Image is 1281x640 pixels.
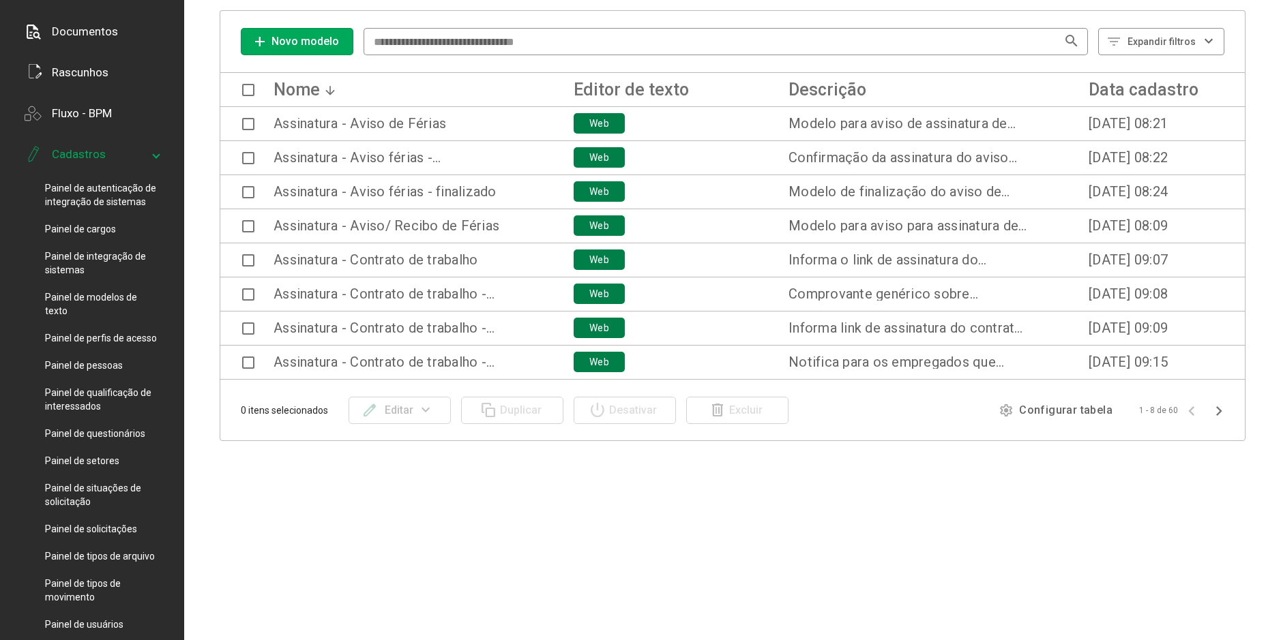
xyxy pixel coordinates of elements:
[789,219,1027,232] div: Modelo para aviso para assinatura de recibo de férias
[589,402,606,418] mat-icon: power_settings_new
[480,402,497,418] mat-icon: stack
[271,35,339,48] span: Novo modelo
[45,331,157,345] span: Painel de perfis de acesso
[45,618,123,631] span: Painel de usuários
[574,318,625,338] div: Web
[274,321,512,335] div: Assinatura - Contrato de trabalho - Empregador
[274,253,477,266] div: Assinatura - Contrato de trabalho
[1019,403,1113,417] span: Configurar tabela
[45,549,155,563] span: Painel de tipos de arquivo
[999,403,1014,418] mat-icon: settings
[574,80,727,100] div: Editor de texto
[789,355,1027,369] div: Notifica para os empregados que todos empregados que todos empregados realizaram a assinatura do ...
[274,287,512,301] div: Assinatura - Contrato de trabalho - Comprovante
[574,284,625,304] div: Web
[52,65,108,79] div: Rascunhos
[1134,391,1238,429] mat-paginator: Select page
[45,181,159,209] span: Painel de autenticação de integração de sistemas
[1089,321,1168,335] div: [DATE] 09:09
[709,402,726,418] mat-icon: delete
[52,25,118,38] div: Documentos
[1178,397,1205,424] button: Página anterior
[45,359,123,372] span: Painel de pessoas
[52,147,106,161] div: Cadastros
[789,253,1027,266] div: Informa o link de assinatura do contrato de trabalho para o novo empregado
[1128,36,1196,47] div: Expandir filtros
[1089,219,1168,232] div: [DATE] 08:09
[45,222,116,236] span: Painel de cargos
[252,33,268,50] mat-icon: add
[274,355,512,369] div: Assinatura - Contrato de trabalho - Finalização - Empregado
[413,402,439,418] mat-icon: expand_more
[1089,151,1168,164] div: [DATE] 08:22
[274,219,499,232] div: Assinatura - Aviso/ Recibo de Férias
[1106,33,1122,50] mat-icon: filter_list
[574,249,625,270] div: Web
[729,403,763,416] span: Excluir
[45,454,119,468] span: Painel de setores
[241,28,353,55] button: Novo modelo
[789,185,1027,198] div: Modelo de finalização do aviso de férias
[274,185,497,198] div: Assinatura - Aviso férias - finalizado
[789,151,1027,164] div: Confirmação da assinatura do aviso de férias
[45,290,159,318] span: Painel de modelos de texto
[609,403,657,416] span: Desativar
[1063,32,1080,48] mat-icon: search
[1089,80,1218,100] div: Data cadastro
[1089,287,1168,301] div: [DATE] 09:08
[574,181,625,202] div: Web
[1139,406,1178,415] div: 1 - 8 de 60
[686,397,789,424] button: Excluir
[1089,355,1168,369] div: [DATE] 09:15
[789,80,1027,100] div: Descrição
[241,405,328,416] div: 0 itens selecionados
[789,117,1027,130] div: Modelo para aviso de assinatura de férias
[574,147,625,168] div: Web
[45,386,159,413] span: Painel de qualificação de interessados
[52,106,112,120] div: Fluxo - BPM
[1089,117,1168,130] div: [DATE] 08:21
[45,481,159,508] span: Painel de situações de solicitação
[1205,397,1233,424] button: Página seguinte
[25,134,159,174] mat-expansion-panel-header: Cadastros
[274,117,446,130] div: Assinatura - Aviso de Férias
[362,402,378,418] mat-icon: edit
[274,151,512,164] div: Assinatura - Aviso férias - confirmação
[45,522,137,536] span: Painel de solicitações
[574,113,625,134] div: Web
[461,397,563,424] button: Duplicar
[574,215,625,236] div: Web
[789,321,1027,335] div: Informa link de assinatura do contrato de trabalho para o empregador
[362,398,413,423] div: Editar
[45,249,159,277] span: Painel de integração de sistemas
[1089,253,1168,266] div: [DATE] 09:07
[274,80,512,100] div: Nome
[349,397,451,424] button: Editar
[45,427,145,440] span: Painel de questionários
[1201,33,1217,50] mat-icon: expand_more
[500,403,542,416] span: Duplicar
[789,287,1027,301] div: Comprovante genérico sobre assinatura do contrato de trabalho
[45,577,159,604] span: Painel de tipos de movimento
[574,397,676,424] button: Desativar
[574,352,625,372] div: Web
[1089,185,1168,198] div: [DATE] 08:24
